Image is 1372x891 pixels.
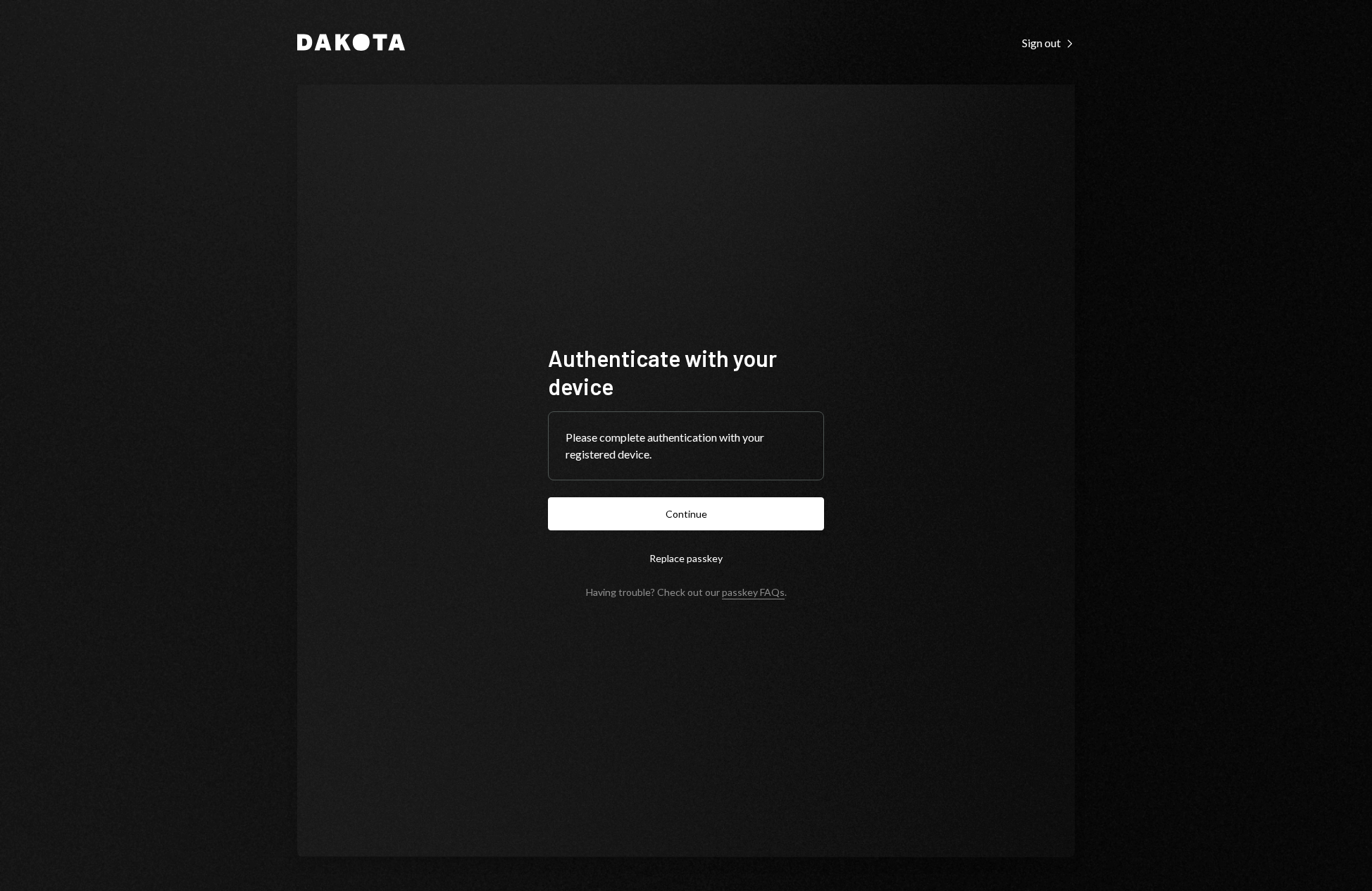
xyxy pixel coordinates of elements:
[548,542,824,575] button: Replace passkey
[548,497,824,530] button: Continue
[586,586,787,598] div: Having trouble? Check out our .
[722,586,785,599] a: passkey FAQs
[1022,35,1075,50] a: Sign out
[548,344,824,400] h1: Authenticate with your device
[1022,36,1075,50] div: Sign out
[566,429,806,463] div: Please complete authentication with your registered device.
